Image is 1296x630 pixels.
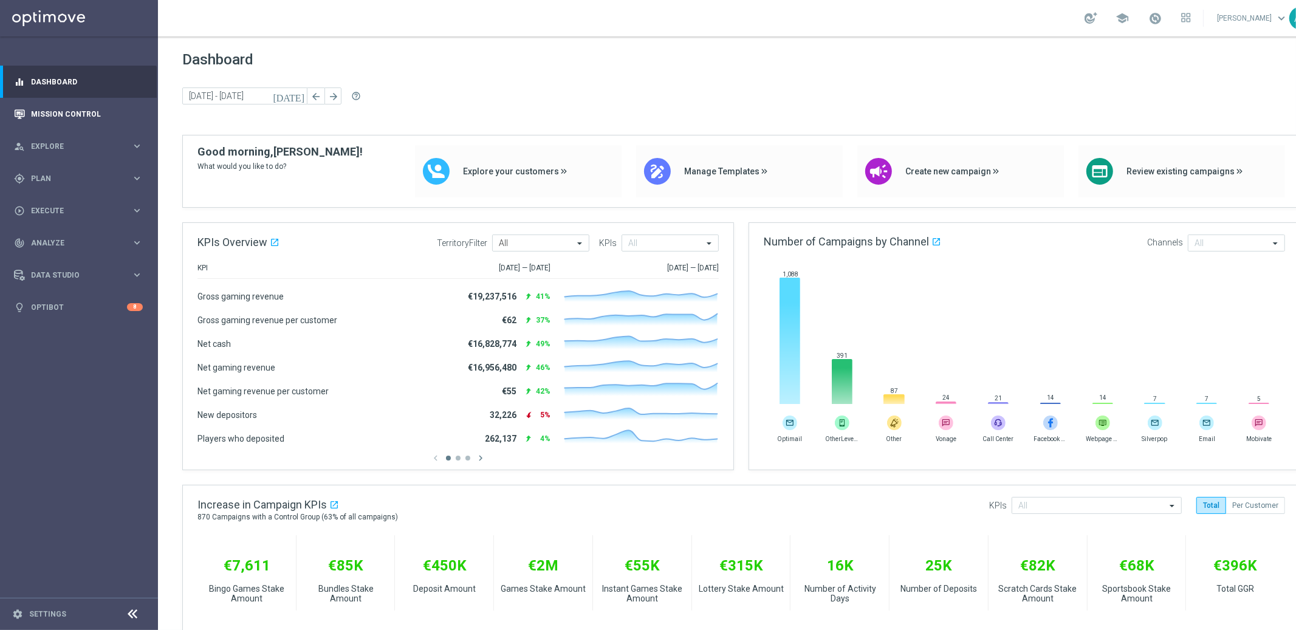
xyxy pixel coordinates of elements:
div: Dashboard [14,66,143,98]
i: play_circle_outline [14,205,25,216]
button: play_circle_outline Execute keyboard_arrow_right [13,206,143,216]
a: Mission Control [31,98,143,130]
button: Data Studio keyboard_arrow_right [13,270,143,280]
div: Mission Control [14,98,143,130]
div: Data Studio [14,270,131,281]
i: settings [12,609,23,620]
span: Explore [31,143,131,150]
button: person_search Explore keyboard_arrow_right [13,142,143,151]
i: keyboard_arrow_right [131,173,143,184]
span: Data Studio [31,272,131,279]
span: school [1116,12,1129,25]
i: keyboard_arrow_right [131,205,143,216]
div: Optibot [14,291,143,323]
div: Analyze [14,238,131,248]
span: Execute [31,207,131,214]
button: lightbulb Optibot 8 [13,303,143,312]
a: Optibot [31,291,127,323]
i: lightbulb [14,302,25,313]
div: Plan [14,173,131,184]
button: gps_fixed Plan keyboard_arrow_right [13,174,143,183]
i: keyboard_arrow_right [131,237,143,248]
a: Dashboard [31,66,143,98]
i: track_changes [14,238,25,248]
span: keyboard_arrow_down [1275,12,1288,25]
i: equalizer [14,77,25,87]
div: Execute [14,205,131,216]
a: Settings [29,611,66,618]
div: 8 [127,303,143,311]
div: Explore [14,141,131,152]
i: person_search [14,141,25,152]
i: gps_fixed [14,173,25,184]
button: Mission Control [13,109,143,119]
button: equalizer Dashboard [13,77,143,87]
a: [PERSON_NAME]keyboard_arrow_down [1216,9,1289,27]
span: Analyze [31,239,131,247]
i: keyboard_arrow_right [131,269,143,281]
span: Plan [31,175,131,182]
i: keyboard_arrow_right [131,140,143,152]
button: track_changes Analyze keyboard_arrow_right [13,238,143,248]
